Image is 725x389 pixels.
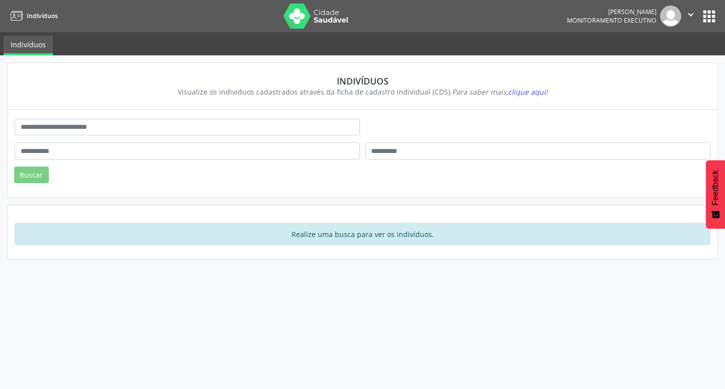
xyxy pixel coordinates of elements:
i:  [685,9,696,20]
span: Feedback [711,170,720,205]
span: Indivíduos [27,12,58,20]
a: Indivíduos [7,8,58,24]
div: [PERSON_NAME] [567,8,657,16]
button: Buscar [14,167,49,184]
div: Visualize os indivíduos cadastrados através da ficha de cadastro individual (CDS). [22,87,703,97]
div: Indivíduos [22,75,703,87]
button:  [681,6,700,27]
span: Monitoramento Executivo [567,16,657,25]
span: clique aqui! [508,87,548,97]
a: Indivíduos [4,36,53,55]
button: apps [700,8,718,25]
div: Realize uma busca para ver os indivíduos. [15,223,710,245]
i: Para saber mais, [452,87,548,97]
img: img [660,6,681,27]
button: Feedback - Mostrar pesquisa [706,160,725,228]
